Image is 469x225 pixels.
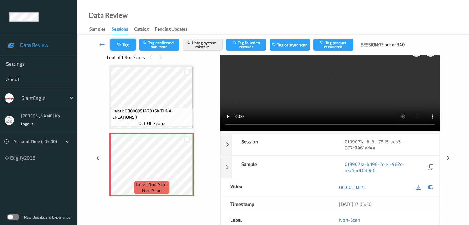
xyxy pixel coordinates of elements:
[112,26,128,34] div: Sessions
[339,201,430,207] div: [DATE] 17:06:50
[221,178,330,196] div: Video
[155,25,193,34] a: Pending Updates
[89,12,128,18] div: Data Review
[345,161,426,173] a: 0199071a-bd98-7c44-982c-a2c5bdf68086
[339,217,360,223] a: Non-Scan
[221,156,439,178] div: Sample0199071a-bd98-7c44-982c-a2c5bdf68086
[112,108,191,120] span: Label: 08000051420 (SK TUNA CREATIONS )
[142,187,162,194] span: non-scan
[155,26,187,34] div: Pending Updates
[232,134,335,155] div: Session
[134,25,155,34] a: Catalog
[226,39,266,51] button: Tag failed to recover
[361,42,379,48] span: Session:
[139,39,179,51] button: Tag confirmed-non-scan
[112,25,134,34] a: Sessions
[379,42,405,48] span: 73 out of 340
[138,120,165,126] span: out-of-scope
[335,134,439,155] div: 0199071a-6c6c-73d5-acb3-977c9461adee
[183,39,223,51] button: Untag system-mistake
[89,25,112,34] a: Samples
[221,133,439,156] div: Session0199071a-6c6c-73d5-acb3-977c9461adee
[110,39,136,51] button: Tag
[232,156,335,178] div: Sample
[221,196,330,212] div: Timestamp
[339,184,366,190] a: 00:00:13.875
[134,26,149,34] div: Catalog
[89,26,105,34] div: Samples
[136,181,168,187] span: Label: Non-Scan
[106,53,216,61] div: 1 out of 1 Non Scans
[270,39,310,51] button: Tag delayed scan
[313,39,353,51] button: Tag product recovered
